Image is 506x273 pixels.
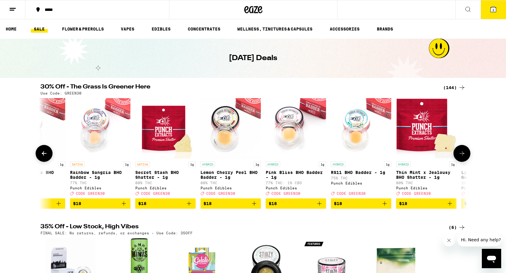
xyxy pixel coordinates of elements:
button: Add to bag [266,198,326,209]
a: FLOWER & PREROLLS [59,25,107,33]
div: Punch Edibles [200,186,261,190]
img: Punch Edibles - Rainbow Sangria BHO Badder - 1g [70,98,130,159]
p: 1g [449,162,456,167]
p: HYBRID [200,162,215,167]
p: 1g [123,162,130,167]
h1: [DATE] Deals [229,53,277,63]
span: CODE GREEN30 [271,191,300,195]
p: FINAL SALE: No returns, refunds, or exchanges - Use Code: 35OFF [40,231,193,235]
button: 2 [481,0,506,19]
p: RS11 BHO Badder - 1g [331,170,391,175]
span: $19 [464,201,472,206]
p: Rainbow Sangria BHO Badder - 1g [70,170,130,180]
a: Open page for Rainbow Sangria BHO Badder - 1g from Punch Edibles [70,98,130,198]
span: CODE GREEN30 [141,191,170,195]
a: EDIBLES [149,25,174,33]
iframe: Close message [443,234,455,246]
img: Punch Edibles - Secret Stash BHO Shatter - 1g [135,98,196,159]
span: CODE GREEN30 [337,191,366,195]
p: Secret Stash BHO Shatter - 1g [135,170,196,180]
span: 2 [492,8,494,12]
p: 1g [254,162,261,167]
a: Open page for Secret Stash BHO Shatter - 1g from Punch Edibles [135,98,196,198]
span: $18 [203,201,212,206]
a: (144) [443,84,466,91]
button: Add to bag [200,198,261,209]
button: Add to bag [331,198,391,209]
span: $18 [269,201,277,206]
span: CODE GREEN30 [467,191,496,195]
p: SATIVA [135,162,150,167]
p: 1g [319,162,326,167]
img: Punch Edibles - Pink Bliss BHO Badder - 1g [266,98,326,159]
a: (6) [449,224,466,231]
p: HYBRID [396,162,411,167]
a: BRANDS [374,25,396,33]
img: Punch Edibles - RS11 BHO Badder - 1g [331,98,391,159]
p: 1g [188,162,196,167]
p: HYBRID [266,162,280,167]
span: $18 [138,201,146,206]
a: ACCESSORIES [327,25,363,33]
a: Open page for Pink Bliss BHO Badder - 1g from Punch Edibles [266,98,326,198]
iframe: Message from company [457,233,501,246]
h2: 35% Off - Low Stock, High Vibes [40,224,436,231]
p: 88% THC [200,181,261,185]
p: 88% THC [135,181,196,185]
div: Punch Edibles [70,186,130,190]
p: Thin Mint x Jealousy BHO Shatter - 1g [396,170,456,180]
p: HYBRID [331,162,345,167]
a: Open page for Lemon Cherry Peel BHO Badder - 1g from Punch Edibles [200,98,261,198]
a: WELLNESS, TINCTURES & CAPSULES [234,25,315,33]
span: CODE GREEN30 [402,191,431,195]
a: SALE [31,25,48,33]
iframe: Button to launch messaging window [482,249,501,268]
a: Open page for Thin Mint x Jealousy BHO Shatter - 1g from Punch Edibles [396,98,456,198]
button: Add to bag [135,198,196,209]
button: Add to bag [396,198,456,209]
div: Punch Edibles [266,186,326,190]
p: 80% THC [396,181,456,185]
img: Punch Edibles - Thin Mint x Jealousy BHO Shatter - 1g [396,98,456,159]
div: Punch Edibles [135,186,196,190]
h2: 30% Off - The Grass Is Greener Here [40,84,436,91]
p: CBD [461,162,470,167]
p: 77% THC: 1% CBD [266,181,326,185]
p: 75% THC [331,176,391,180]
span: $18 [334,201,342,206]
div: Punch Edibles [331,181,391,185]
span: $18 [73,201,81,206]
a: VAPES [118,25,137,33]
p: Use Code: GREEN30 [40,91,82,95]
img: Punch Edibles - Lemon Cherry Peel BHO Badder - 1g [200,98,261,159]
p: SATIVA [70,162,85,167]
p: Pink Bliss BHO Badder - 1g [266,170,326,180]
span: CODE GREEN30 [206,191,235,195]
div: Punch Edibles [396,186,456,190]
p: 77% THC [70,181,130,185]
button: Add to bag [70,198,130,209]
p: 1g [58,162,65,167]
a: CONCENTRATES [185,25,223,33]
p: 1g [384,162,391,167]
a: Open page for RS11 BHO Badder - 1g from Punch Edibles [331,98,391,198]
a: HOME [3,25,20,33]
p: Lemon Cherry Peel BHO Badder - 1g [200,170,261,180]
span: CODE GREEN30 [76,191,105,195]
span: $18 [399,201,407,206]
